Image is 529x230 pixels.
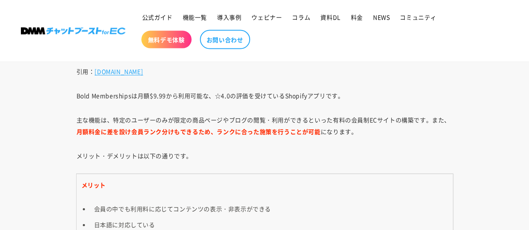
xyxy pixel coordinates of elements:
[141,31,192,48] a: 無料デモ体験
[400,13,437,21] span: コミュニティ
[142,13,173,21] span: 公式ガイド
[395,8,442,26] a: コミュニティ
[212,8,246,26] a: 導入事例
[292,13,310,21] span: コラム
[77,127,321,136] strong: 月額料金に差を設け会員ランク分けもできるため、ランクに合った施策を行うことが可能
[77,66,453,77] p: 引用：
[77,150,453,162] p: メリット・デメリットは以下の通りです。
[183,13,207,21] span: 機能一覧
[315,8,345,26] a: 資料DL
[217,13,241,21] span: 導入事例
[21,28,125,35] img: 株式会社DMM Boost
[148,36,185,43] span: 無料デモ体験
[95,67,143,76] a: [DOMAIN_NAME]
[351,13,363,21] span: 料金
[77,114,453,137] p: 主な機能は、特定のユーザーのみが限定の商品ページやブログの閲覧・利用ができるといった有料の会員制ECサイトの構築です。また、 になります。
[137,8,178,26] a: 公式ガイド
[207,36,243,43] span: お問い合わせ
[373,13,390,21] span: NEWS
[320,13,340,21] span: 資料DL
[287,8,315,26] a: コラム
[346,8,368,26] a: 料金
[368,8,395,26] a: NEWS
[200,30,250,49] a: お問い合わせ
[251,13,282,21] span: ウェビナー
[178,8,212,26] a: 機能一覧
[77,90,453,101] p: Bold Membershipsは月額$9.99から利用可能な、☆4.0の評価を受けているShopifyアプリです。
[246,8,287,26] a: ウェビナー
[82,181,106,189] strong: メリット
[90,203,448,215] li: 会員の中でも利用料に応じてコンテンツの表示・非表示ができる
